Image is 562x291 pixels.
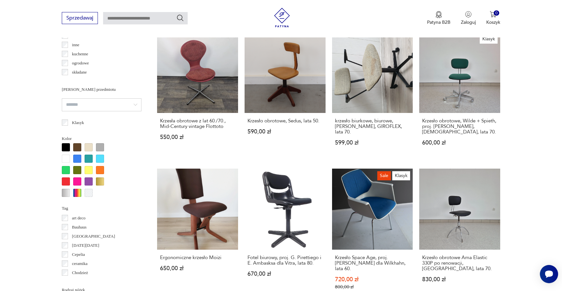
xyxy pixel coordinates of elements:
h3: Krzesło obrotowe, Sedus, lata 50. [248,118,323,124]
a: KlasykKrzesło obrotowe, Wilde + Spieth, proj. Egon Eiermann, Niemcy, lata 70.Krzesło obrotowe, Wi... [419,32,500,158]
p: Ćmielów [72,278,87,285]
p: Zaloguj [461,19,476,25]
h3: Krzesło obrotowe, Wilde + Spieth, proj. [PERSON_NAME], [DEMOGRAPHIC_DATA], lata 70. [422,118,497,135]
p: ceramika [72,260,87,267]
a: krzesło biurkowe, biurowe, M. STOLL, GIROFLEX, lata 70.krzesło biurkowe, biurowe, [PERSON_NAME], ... [332,32,413,158]
p: ogrodowe [72,60,89,67]
div: 0 [494,10,499,16]
a: Ikona medaluPatyna B2B [427,11,450,25]
iframe: Smartsupp widget button [540,265,558,283]
p: Chodzież [72,269,88,276]
p: składane [72,69,87,76]
p: [PERSON_NAME] przedmiotu [62,86,141,93]
a: Sprzedawaj [62,16,98,21]
p: Kolor [62,135,141,142]
p: 599,00 zł [335,140,410,145]
img: Ikonka użytkownika [465,11,472,18]
p: 720,00 zł [335,277,410,282]
img: Ikona koszyka [490,11,496,18]
p: Koszyk [486,19,500,25]
h3: Ergonomiczne krzesło Moizi [160,255,235,260]
p: kuchenne [72,50,88,58]
button: Zaloguj [461,11,476,25]
p: Bauhaus [72,224,87,231]
h3: Fotel biurowy, proj. G. Pirettiego i E. Ambasksa dla Vitra, lata 80. [248,255,323,266]
a: Krzesło obrotowe, Sedus, lata 50.Krzesło obrotowe, Sedus, lata 50.590,00 zł [245,32,326,158]
h3: krzesło biurkowe, biurowe, [PERSON_NAME], GIROFLEX, lata 70. [335,118,410,135]
p: 830,00 zł [422,277,497,282]
p: Klasyk [72,119,84,126]
p: [DATE][DATE] [72,242,99,249]
p: taboret [72,78,84,85]
p: art deco [72,215,86,222]
p: [GEOGRAPHIC_DATA] [72,233,115,240]
img: Ikona medalu [435,11,442,18]
h3: Krzesło obrotowe Ama Elastic 330P po renowacji, [GEOGRAPHIC_DATA], lata 70. [422,255,497,271]
p: Patyna B2B [427,19,450,25]
button: Patyna B2B [427,11,450,25]
p: 590,00 zł [248,129,323,134]
p: 800,00 zł [335,284,410,290]
p: inne [72,41,79,48]
button: Szukaj [176,14,184,22]
p: Tag [62,205,141,212]
p: 600,00 zł [422,140,497,145]
img: Patyna - sklep z meblami i dekoracjami vintage [272,8,292,27]
button: 0Koszyk [486,11,500,25]
h3: Krzesło Space Age, proj. [PERSON_NAME] dla Wilkhahn, lata 60. [335,255,410,271]
p: 550,00 zł [160,134,235,140]
p: 670,00 zł [248,271,323,277]
p: 650,00 zł [160,266,235,271]
a: Krzesła obrotowe z lat 60./70., Mid-Century vintage FlottotoKrzesła obrotowe z lat 60./70., Mid-C... [157,32,238,158]
h3: Krzesła obrotowe z lat 60./70., Mid-Century vintage Flottoto [160,118,235,129]
p: Cepelia [72,251,85,258]
button: Sprzedawaj [62,12,98,24]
